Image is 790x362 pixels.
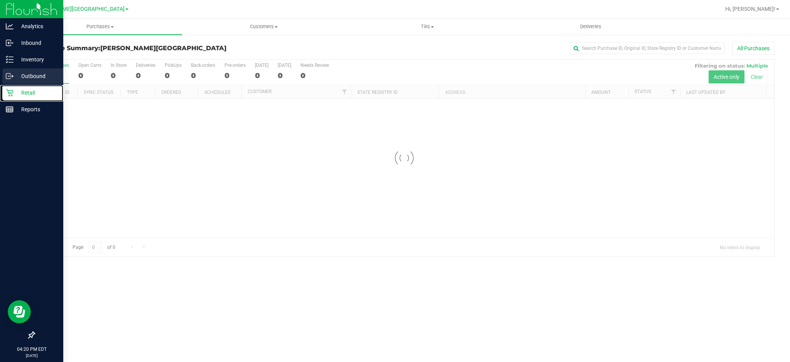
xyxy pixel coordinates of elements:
[100,44,226,52] span: [PERSON_NAME][GEOGRAPHIC_DATA]
[725,6,775,12] span: Hi, [PERSON_NAME]!
[6,56,14,63] inline-svg: Inventory
[6,72,14,80] inline-svg: Outbound
[14,88,60,97] p: Retail
[19,19,182,35] a: Purchases
[14,105,60,114] p: Reports
[182,19,346,35] a: Customers
[6,89,14,97] inline-svg: Retail
[19,23,182,30] span: Purchases
[14,38,60,48] p: Inbound
[14,71,60,81] p: Outbound
[14,22,60,31] p: Analytics
[570,42,724,54] input: Search Purchase ID, Original ID, State Registry ID or Customer Name...
[346,23,509,30] span: Tills
[8,300,31,323] iframe: Resource center
[509,19,673,35] a: Deliveries
[29,6,125,12] span: [PERSON_NAME][GEOGRAPHIC_DATA]
[732,42,775,55] button: All Purchases
[3,346,60,353] p: 04:20 PM EDT
[34,45,281,52] h3: Purchase Summary:
[6,22,14,30] inline-svg: Analytics
[182,23,345,30] span: Customers
[3,353,60,359] p: [DATE]
[6,39,14,47] inline-svg: Inbound
[570,23,612,30] span: Deliveries
[14,55,60,64] p: Inventory
[6,105,14,113] inline-svg: Reports
[346,19,509,35] a: Tills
